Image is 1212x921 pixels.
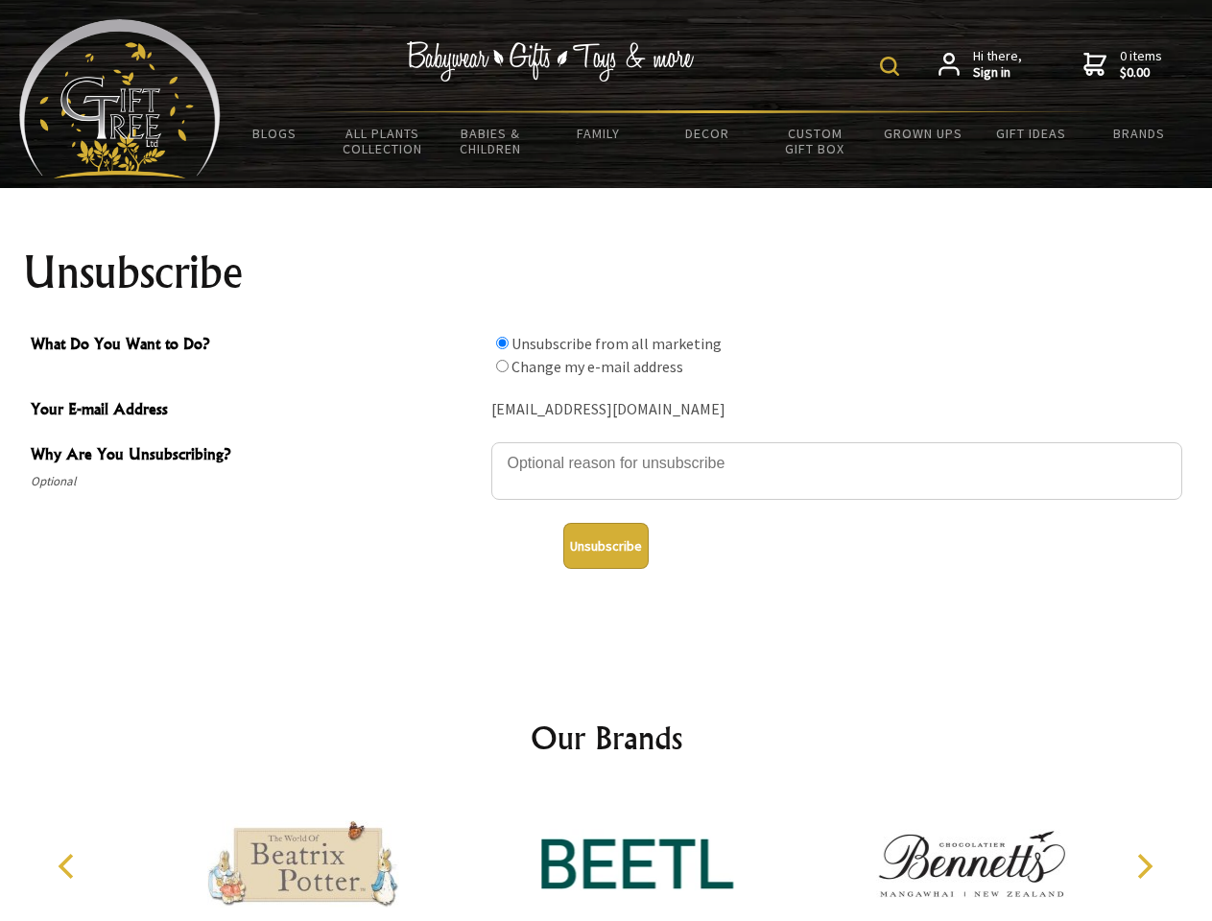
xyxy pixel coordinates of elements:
[977,113,1085,153] a: Gift Ideas
[1085,113,1194,153] a: Brands
[221,113,329,153] a: BLOGS
[563,523,649,569] button: Unsubscribe
[973,64,1022,82] strong: Sign in
[1120,64,1162,82] strong: $0.00
[491,395,1182,425] div: [EMAIL_ADDRESS][DOMAIN_NAME]
[38,715,1175,761] h2: Our Brands
[880,57,899,76] img: product search
[511,357,683,376] label: Change my e-mail address
[496,360,509,372] input: What Do You Want to Do?
[491,442,1182,500] textarea: Why Are You Unsubscribing?
[31,397,482,425] span: Your E-mail Address
[511,334,722,353] label: Unsubscribe from all marketing
[545,113,654,153] a: Family
[437,113,545,169] a: Babies & Children
[31,470,482,493] span: Optional
[1120,47,1162,82] span: 0 items
[329,113,438,169] a: All Plants Collection
[407,41,695,82] img: Babywear - Gifts - Toys & more
[31,332,482,360] span: What Do You Want to Do?
[19,19,221,178] img: Babyware - Gifts - Toys and more...
[31,442,482,470] span: Why Are You Unsubscribing?
[1123,845,1165,887] button: Next
[48,845,90,887] button: Previous
[939,48,1022,82] a: Hi there,Sign in
[23,249,1190,295] h1: Unsubscribe
[496,337,509,349] input: What Do You Want to Do?
[761,113,869,169] a: Custom Gift Box
[653,113,761,153] a: Decor
[1083,48,1162,82] a: 0 items$0.00
[868,113,977,153] a: Grown Ups
[973,48,1022,82] span: Hi there,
